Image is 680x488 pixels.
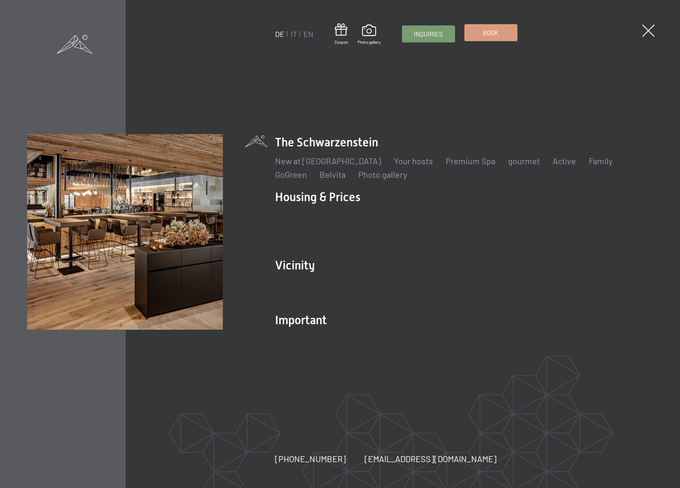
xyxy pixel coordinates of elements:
a: Your hosts [394,156,433,166]
font: [EMAIL_ADDRESS][DOMAIN_NAME] [365,454,497,464]
font: Photo gallery [357,39,381,45]
img: Wellness Hotel South Tyrol SCHWARZENSTEIN - Wellness holidays in the Alps, hiking and wellness [27,134,223,330]
a: Photo gallery [358,169,407,179]
a: Active [553,156,576,166]
a: Coupon [334,23,348,45]
a: EN [303,29,313,39]
a: IT [291,29,297,39]
a: Photo gallery [357,25,381,45]
a: gourmet [508,156,540,166]
font: [PHONE_NUMBER] [275,454,346,464]
a: GoGreen [275,169,307,179]
a: Family [589,156,613,166]
a: Inquiries [402,26,455,42]
a: Belvita [320,169,346,179]
a: [EMAIL_ADDRESS][DOMAIN_NAME]​​ [365,453,497,465]
a: Book [465,25,517,41]
a: Premium Spa [446,156,495,166]
a: New at [GEOGRAPHIC_DATA] [275,156,381,166]
font: Book [483,29,498,36]
a: [PHONE_NUMBER] [275,453,346,465]
a: DE [275,29,284,39]
font: Coupon [334,39,348,45]
font: Inquiries [414,30,443,38]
